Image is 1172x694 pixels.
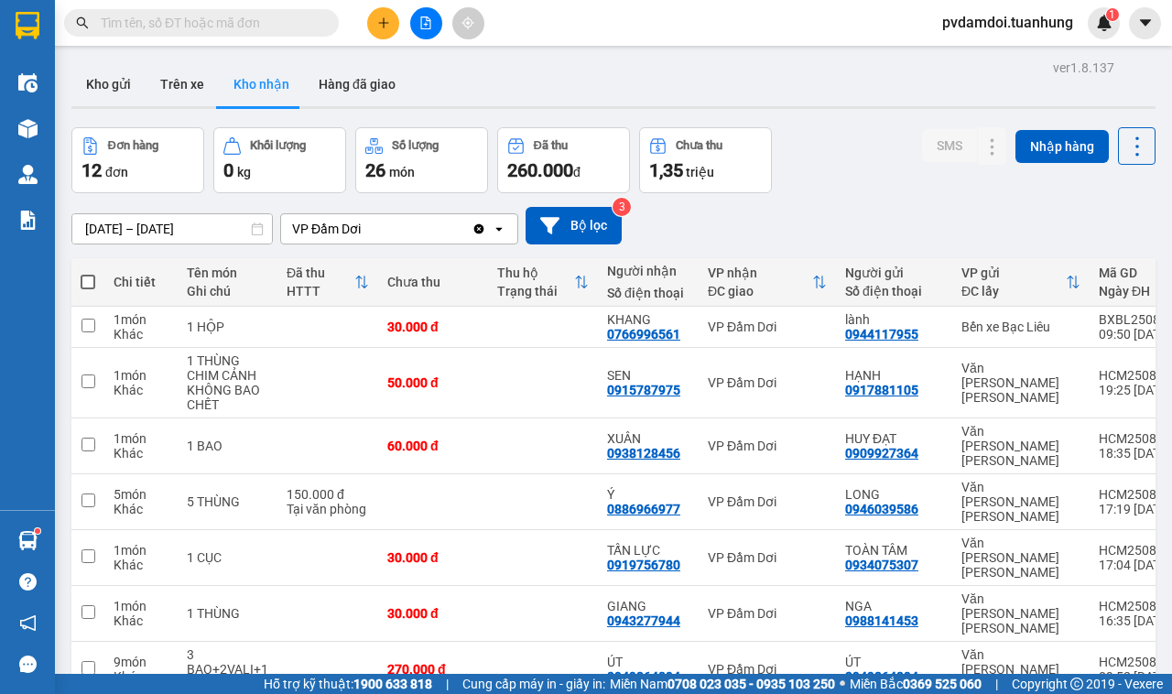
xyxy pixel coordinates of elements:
[639,127,772,193] button: Chưa thu1,35 triệu
[708,494,827,509] div: VP Đầm Dơi
[353,677,432,691] strong: 1900 633 818
[845,558,918,572] div: 0934075307
[708,284,812,298] div: ĐC giao
[187,320,268,334] div: 1 HỘP
[488,258,598,307] th: Toggle SortBy
[961,266,1066,280] div: VP gửi
[387,320,479,334] div: 30.000 đ
[114,502,168,516] div: Khác
[845,599,943,613] div: NGA
[1070,678,1083,690] span: copyright
[952,258,1090,307] th: Toggle SortBy
[1053,58,1114,78] div: ver 1.8.137
[667,677,835,691] strong: 0708 023 035 - 0935 103 250
[114,599,168,613] div: 1 món
[114,655,168,669] div: 9 món
[607,286,689,300] div: Số điện thoại
[114,558,168,572] div: Khác
[18,165,38,184] img: warehouse-icon
[526,207,622,244] button: Bộ lọc
[903,677,982,691] strong: 0369 525 060
[507,159,573,181] span: 260.000
[607,264,689,278] div: Người nhận
[607,543,689,558] div: TẤN LỰC
[114,275,168,289] div: Chi tiết
[1109,8,1115,21] span: 1
[101,13,317,33] input: Tìm tên, số ĐT hoặc mã đơn
[708,606,827,621] div: VP Đầm Dơi
[845,368,943,383] div: HẠNH
[607,599,689,613] div: GIANG
[845,446,918,461] div: 0909927364
[18,73,38,92] img: warehouse-icon
[446,674,449,694] span: |
[114,446,168,461] div: Khác
[105,165,128,179] span: đơn
[492,222,506,236] svg: open
[114,613,168,628] div: Khác
[387,275,479,289] div: Chưa thu
[304,62,410,106] button: Hàng đã giao
[676,139,722,152] div: Chưa thu
[363,220,364,238] input: Selected VP Đầm Dơi.
[708,439,827,453] div: VP Đầm Dơi
[264,674,432,694] span: Hỗ trợ kỹ thuật:
[995,674,998,694] span: |
[387,375,479,390] div: 50.000 đ
[213,127,346,193] button: Khối lượng0kg
[497,266,574,280] div: Thu hộ
[607,446,680,461] div: 0938128456
[497,127,630,193] button: Đã thu260.000đ
[19,656,37,673] span: message
[387,550,479,565] div: 30.000 đ
[72,214,272,244] input: Select a date range.
[961,361,1080,405] div: Văn [PERSON_NAME] [PERSON_NAME]
[497,284,574,298] div: Trạng thái
[961,284,1066,298] div: ĐC lấy
[1096,15,1112,31] img: icon-new-feature
[961,424,1080,468] div: Văn [PERSON_NAME] [PERSON_NAME]
[610,674,835,694] span: Miền Nam
[76,16,89,29] span: search
[187,439,268,453] div: 1 BAO
[387,662,479,677] div: 270.000 đ
[845,284,943,298] div: Số điện thoại
[607,502,680,516] div: 0886966977
[845,266,943,280] div: Người gửi
[708,320,827,334] div: VP Đầm Dơi
[355,127,488,193] button: Số lượng26món
[649,159,683,181] span: 1,35
[1106,8,1119,21] sup: 1
[573,165,581,179] span: đ
[607,558,680,572] div: 0919756780
[686,165,714,179] span: triệu
[223,159,233,181] span: 0
[18,211,38,230] img: solution-icon
[187,284,268,298] div: Ghi chú
[607,327,680,342] div: 0766996561
[377,16,390,29] span: plus
[114,383,168,397] div: Khác
[114,312,168,327] div: 1 món
[187,266,268,280] div: Tên món
[19,573,37,591] span: question-circle
[607,431,689,446] div: XUÂN
[277,258,378,307] th: Toggle SortBy
[71,127,204,193] button: Đơn hàng12đơn
[16,12,39,39] img: logo-vxr
[607,487,689,502] div: Ý
[708,266,812,280] div: VP nhận
[462,674,605,694] span: Cung cấp máy in - giấy in:
[392,139,439,152] div: Số lượng
[250,139,306,152] div: Khối lượng
[292,220,361,238] div: VP Đầm Dơi
[845,327,918,342] div: 0944117955
[71,62,146,106] button: Kho gửi
[114,669,168,684] div: Khác
[108,139,158,152] div: Đơn hàng
[845,502,918,516] div: 0946039586
[287,284,354,298] div: HTTT
[114,543,168,558] div: 1 món
[708,375,827,390] div: VP Đầm Dơi
[961,647,1080,691] div: Văn [PERSON_NAME] [PERSON_NAME]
